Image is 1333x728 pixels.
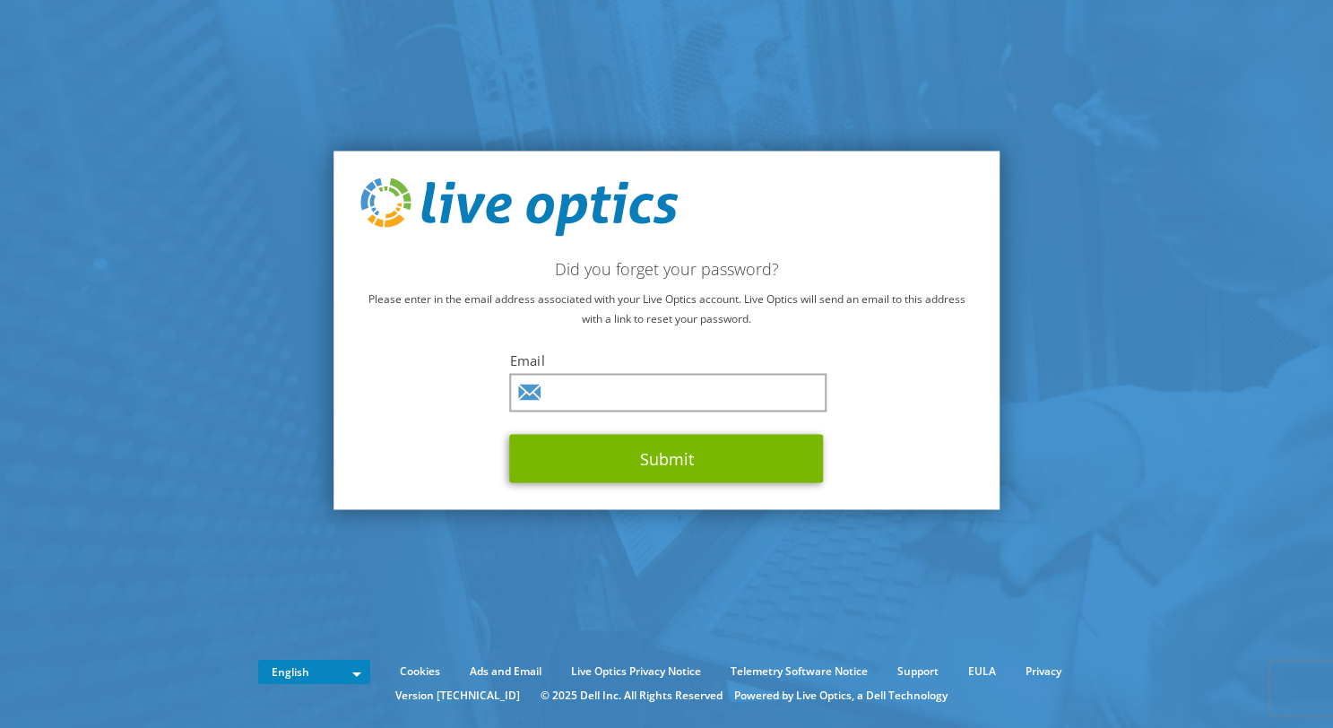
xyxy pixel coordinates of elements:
[510,435,824,483] button: Submit
[532,686,731,706] li: © 2025 Dell Inc. All Rights Reserved
[734,686,948,706] li: Powered by Live Optics, a Dell Technology
[456,662,555,681] a: Ads and Email
[510,351,824,369] label: Email
[884,662,952,681] a: Support
[558,662,714,681] a: Live Optics Privacy Notice
[955,662,1009,681] a: EULA
[360,178,678,237] img: live_optics_svg.svg
[1012,662,1075,681] a: Privacy
[386,662,454,681] a: Cookies
[360,259,974,279] h2: Did you forget your password?
[360,290,974,329] p: Please enter in the email address associated with your Live Optics account. Live Optics will send...
[717,662,881,681] a: Telemetry Software Notice
[386,686,529,706] li: Version [TECHNICAL_ID]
